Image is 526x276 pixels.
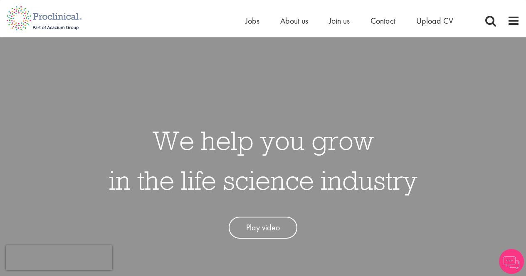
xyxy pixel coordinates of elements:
img: Chatbot [499,249,524,274]
h1: We help you grow in the life science industry [109,120,417,200]
a: Contact [370,15,395,26]
a: Join us [329,15,350,26]
a: Play video [229,217,297,239]
a: Jobs [245,15,259,26]
a: About us [280,15,308,26]
a: Upload CV [416,15,453,26]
